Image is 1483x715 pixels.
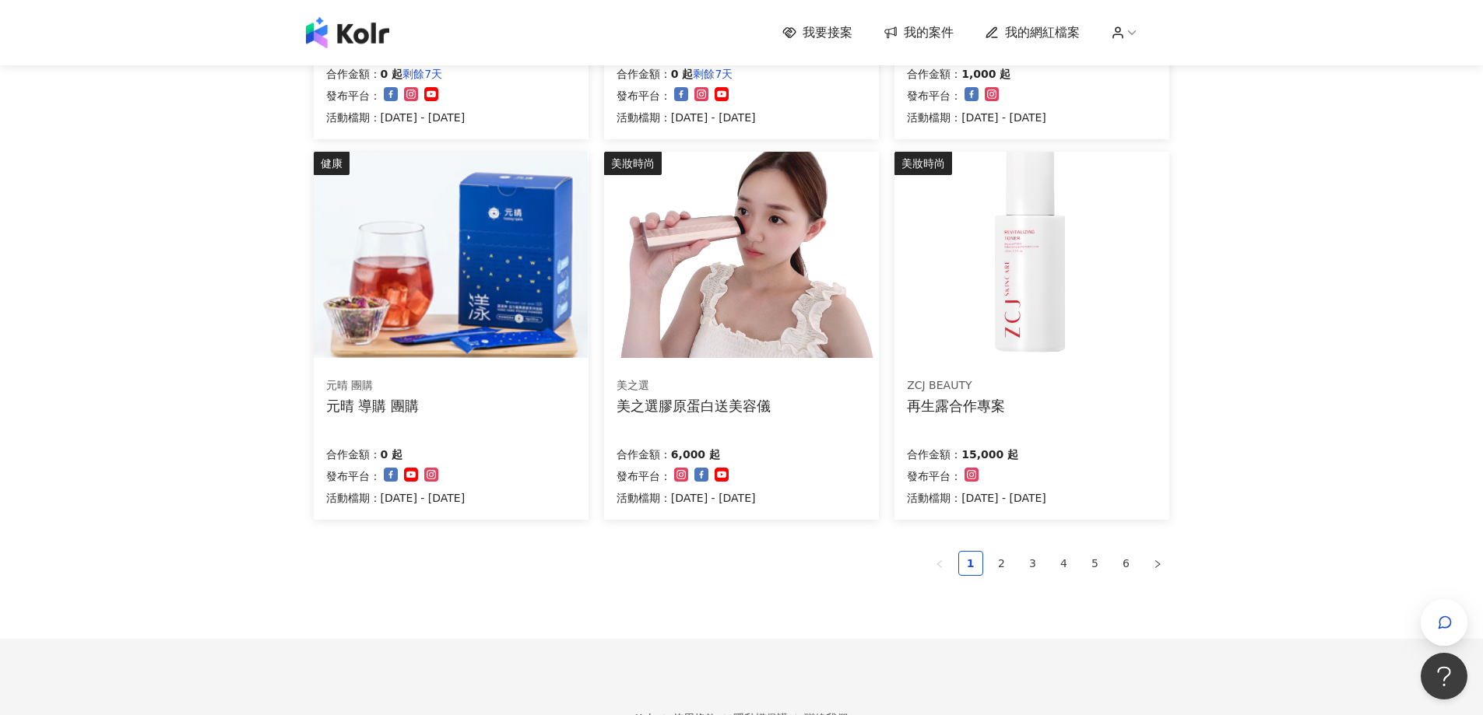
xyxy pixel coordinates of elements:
img: 美之選膠原蛋白送RF美容儀 [604,152,878,358]
li: 5 [1083,551,1108,576]
p: 剩餘7天 [693,65,733,83]
p: 活動檔期：[DATE] - [DATE] [326,489,466,507]
p: 活動檔期：[DATE] - [DATE] [617,108,756,127]
a: 我的案件 [884,24,954,41]
button: left [927,551,952,576]
p: 活動檔期：[DATE] - [DATE] [326,108,466,127]
a: 4 [1053,552,1076,575]
p: 合作金額： [907,445,961,464]
li: 2 [989,551,1014,576]
a: 我要接案 [782,24,852,41]
p: 6,000 起 [671,445,720,464]
p: 剩餘7天 [402,65,442,83]
p: 合作金額： [617,445,671,464]
span: 我的網紅檔案 [1005,24,1080,41]
p: 發布平台： [617,467,671,485]
p: 15,000 起 [961,445,1018,464]
p: 活動檔期：[DATE] - [DATE] [907,108,1046,127]
li: Next Page [1145,551,1170,576]
img: 再生微導晶露 [894,152,1168,358]
p: 合作金額： [617,65,671,83]
div: 元晴 導購 團購 [326,396,419,415]
p: 合作金額： [326,445,381,464]
p: 0 起 [671,65,694,83]
div: 美妝時尚 [894,152,952,175]
p: 活動檔期：[DATE] - [DATE] [907,489,1046,507]
div: 元晴 團購 [326,378,419,394]
li: 3 [1021,551,1045,576]
a: 1 [959,552,982,575]
p: 活動檔期：[DATE] - [DATE] [617,489,756,507]
li: 1 [958,551,983,576]
li: 6 [1114,551,1139,576]
div: 美之選膠原蛋白送美容儀 [617,396,771,415]
p: 0 起 [381,445,403,464]
p: 合作金額： [907,65,961,83]
p: 發布平台： [907,467,961,485]
div: 美之選 [617,378,771,394]
iframe: Help Scout Beacon - Open [1421,653,1467,699]
span: left [935,559,944,569]
button: right [1145,551,1170,576]
span: 我要接案 [803,24,852,41]
div: 健康 [314,152,350,175]
span: 我的案件 [904,24,954,41]
div: 美妝時尚 [604,152,662,175]
li: Previous Page [927,551,952,576]
p: 合作金額： [326,65,381,83]
div: 再生露合作專案 [907,396,1005,415]
img: 漾漾神｜活力莓果康普茶沖泡粉 [314,152,588,358]
a: 2 [990,552,1014,575]
div: ZCJ BEAUTY [907,378,1005,394]
p: 發布平台： [326,86,381,105]
img: logo [306,17,389,48]
a: 我的網紅檔案 [985,24,1080,41]
p: 發布平台： [326,467,381,485]
p: 0 起 [381,65,403,83]
a: 3 [1021,552,1045,575]
p: 發布平台： [907,86,961,105]
li: 4 [1052,551,1077,576]
a: 5 [1084,552,1107,575]
span: right [1153,559,1162,569]
a: 6 [1115,552,1138,575]
p: 1,000 起 [961,65,1010,83]
p: 發布平台： [617,86,671,105]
